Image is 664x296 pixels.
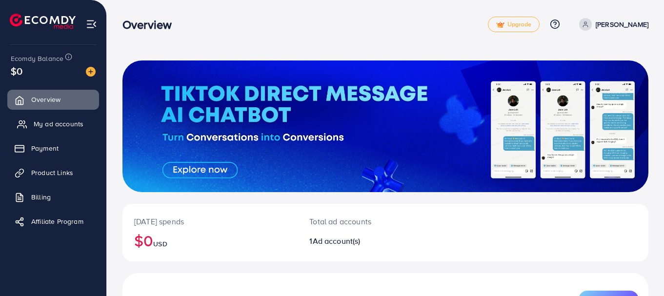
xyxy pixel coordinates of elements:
[31,217,83,226] span: Affiliate Program
[7,163,99,182] a: Product Links
[313,236,361,246] span: Ad account(s)
[31,168,73,178] span: Product Links
[309,237,418,246] h2: 1
[11,54,63,63] span: Ecomdy Balance
[31,143,59,153] span: Payment
[309,216,418,227] p: Total ad accounts
[86,19,97,30] img: menu
[86,67,96,77] img: image
[122,18,180,32] h3: Overview
[7,212,99,231] a: Affiliate Program
[153,239,167,249] span: USD
[7,187,99,207] a: Billing
[7,138,99,158] a: Payment
[596,19,648,30] p: [PERSON_NAME]
[134,231,286,250] h2: $0
[7,90,99,109] a: Overview
[575,18,648,31] a: [PERSON_NAME]
[31,95,60,104] span: Overview
[31,192,51,202] span: Billing
[134,216,286,227] p: [DATE] spends
[488,17,540,32] a: tickUpgrade
[34,119,83,129] span: My ad accounts
[11,64,22,78] span: $0
[496,21,531,28] span: Upgrade
[496,21,504,28] img: tick
[10,14,76,29] img: logo
[7,114,99,134] a: My ad accounts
